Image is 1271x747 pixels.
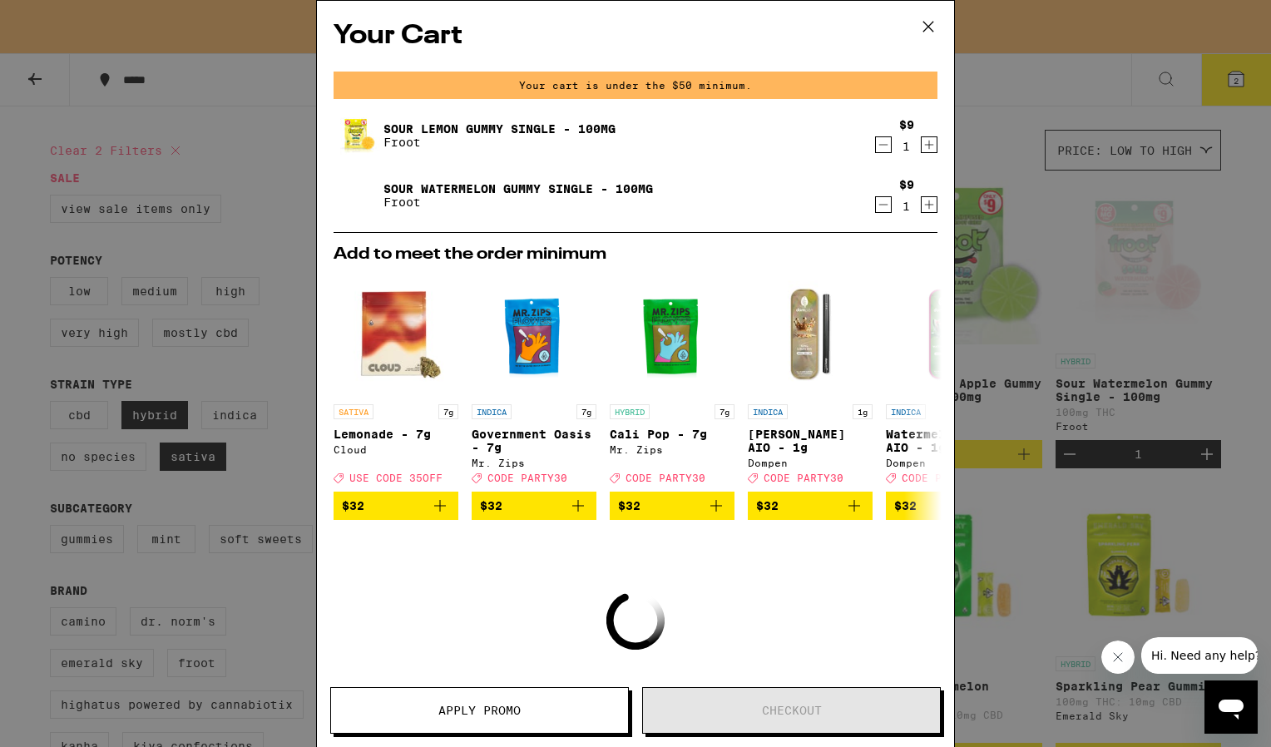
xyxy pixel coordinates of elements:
button: Add to bag [610,492,734,520]
h2: Add to meet the order minimum [334,246,937,263]
img: Cloud - Lemonade - 7g [334,271,458,396]
span: CODE PARTY30 [764,472,843,483]
div: Mr. Zips [610,444,734,455]
img: Mr. Zips - Cali Pop - 7g [610,271,734,396]
img: Dompen - King Louis XIII AIO - 1g [748,271,873,396]
span: Checkout [762,705,822,716]
div: Dompen [748,458,873,468]
button: Checkout [642,687,941,734]
p: Froot [383,195,653,209]
div: $9 [899,118,914,131]
div: Dompen [886,458,1011,468]
span: Apply Promo [438,705,521,716]
iframe: Message from company [1141,637,1258,674]
iframe: Close message [1101,641,1135,674]
p: 7g [576,404,596,419]
img: Mr. Zips - Government Oasis - 7g [472,271,596,396]
p: HYBRID [610,404,650,419]
p: Cali Pop - 7g [610,428,734,441]
button: Add to bag [472,492,596,520]
button: Add to bag [334,492,458,520]
a: Sour Watermelon Gummy Single - 100mg [383,182,653,195]
div: 1 [899,140,914,153]
img: Dompen - Watermelon Ice AIO - 1g [886,271,1011,396]
span: $32 [618,499,640,512]
button: Decrement [875,136,892,153]
img: Sour Lemon Gummy Single - 100mg [334,117,380,155]
p: 1g [853,404,873,419]
p: Watermelon Ice AIO - 1g [886,428,1011,454]
img: Sour Watermelon Gummy Single - 100mg [334,172,380,219]
button: Add to bag [748,492,873,520]
p: INDICA [472,404,512,419]
span: $32 [894,499,917,512]
div: Your cart is under the $50 minimum. [334,72,937,99]
a: Open page for Government Oasis - 7g from Mr. Zips [472,271,596,492]
span: $32 [480,499,502,512]
button: Add to bag [886,492,1011,520]
span: Hi. Need any help? [10,12,120,25]
p: 7g [438,404,458,419]
p: Government Oasis - 7g [472,428,596,454]
a: Sour Lemon Gummy Single - 100mg [383,122,616,136]
button: Increment [921,136,937,153]
button: Decrement [875,196,892,213]
span: CODE PARTY30 [902,472,982,483]
span: $32 [342,499,364,512]
button: Apply Promo [330,687,629,734]
div: 1 [899,200,914,213]
iframe: Button to launch messaging window [1204,680,1258,734]
a: Open page for Cali Pop - 7g from Mr. Zips [610,271,734,492]
div: Mr. Zips [472,458,596,468]
p: 7g [715,404,734,419]
p: INDICA [748,404,788,419]
a: Open page for Watermelon Ice AIO - 1g from Dompen [886,271,1011,492]
span: $32 [756,499,779,512]
button: Increment [921,196,937,213]
span: CODE PARTY30 [626,472,705,483]
div: $9 [899,178,914,191]
p: Froot [383,136,616,149]
a: Open page for Lemonade - 7g from Cloud [334,271,458,492]
div: Cloud [334,444,458,455]
span: USE CODE 35OFF [349,472,443,483]
a: Open page for King Louis XIII AIO - 1g from Dompen [748,271,873,492]
p: INDICA [886,404,926,419]
span: CODE PARTY30 [487,472,567,483]
p: Lemonade - 7g [334,428,458,441]
p: [PERSON_NAME] AIO - 1g [748,428,873,454]
h2: Your Cart [334,17,937,55]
